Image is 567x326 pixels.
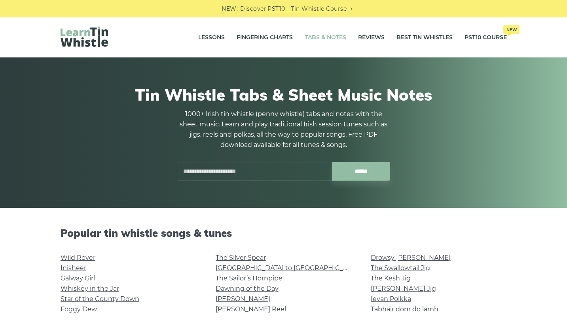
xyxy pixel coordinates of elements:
a: Galway Girl [61,275,95,282]
a: [PERSON_NAME] Reel [216,305,286,313]
h2: Popular tin whistle songs & tunes [61,227,507,239]
a: [PERSON_NAME] Jig [371,285,436,292]
a: Reviews [358,28,385,48]
img: LearnTinWhistle.com [61,27,108,47]
a: The Silver Spear [216,254,266,261]
a: Drowsy [PERSON_NAME] [371,254,451,261]
a: The Swallowtail Jig [371,264,430,272]
a: Inisheer [61,264,86,272]
a: Dawning of the Day [216,285,279,292]
a: Ievan Polkka [371,295,411,303]
a: [PERSON_NAME] [216,295,270,303]
a: The Sailor’s Hornpipe [216,275,283,282]
a: Foggy Dew [61,305,97,313]
a: Wild Rover [61,254,95,261]
h1: Tin Whistle Tabs & Sheet Music Notes [61,85,507,104]
p: 1000+ Irish tin whistle (penny whistle) tabs and notes with the sheet music. Learn and play tradi... [177,109,391,150]
a: Tabs & Notes [305,28,346,48]
a: Fingering Charts [237,28,293,48]
a: Tabhair dom do lámh [371,305,438,313]
a: Lessons [198,28,225,48]
a: Whiskey in the Jar [61,285,119,292]
span: New [503,25,520,34]
a: The Kesh Jig [371,275,411,282]
a: [GEOGRAPHIC_DATA] to [GEOGRAPHIC_DATA] [216,264,362,272]
a: PST10 CourseNew [465,28,507,48]
a: Best Tin Whistles [396,28,453,48]
a: Star of the County Down [61,295,139,303]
